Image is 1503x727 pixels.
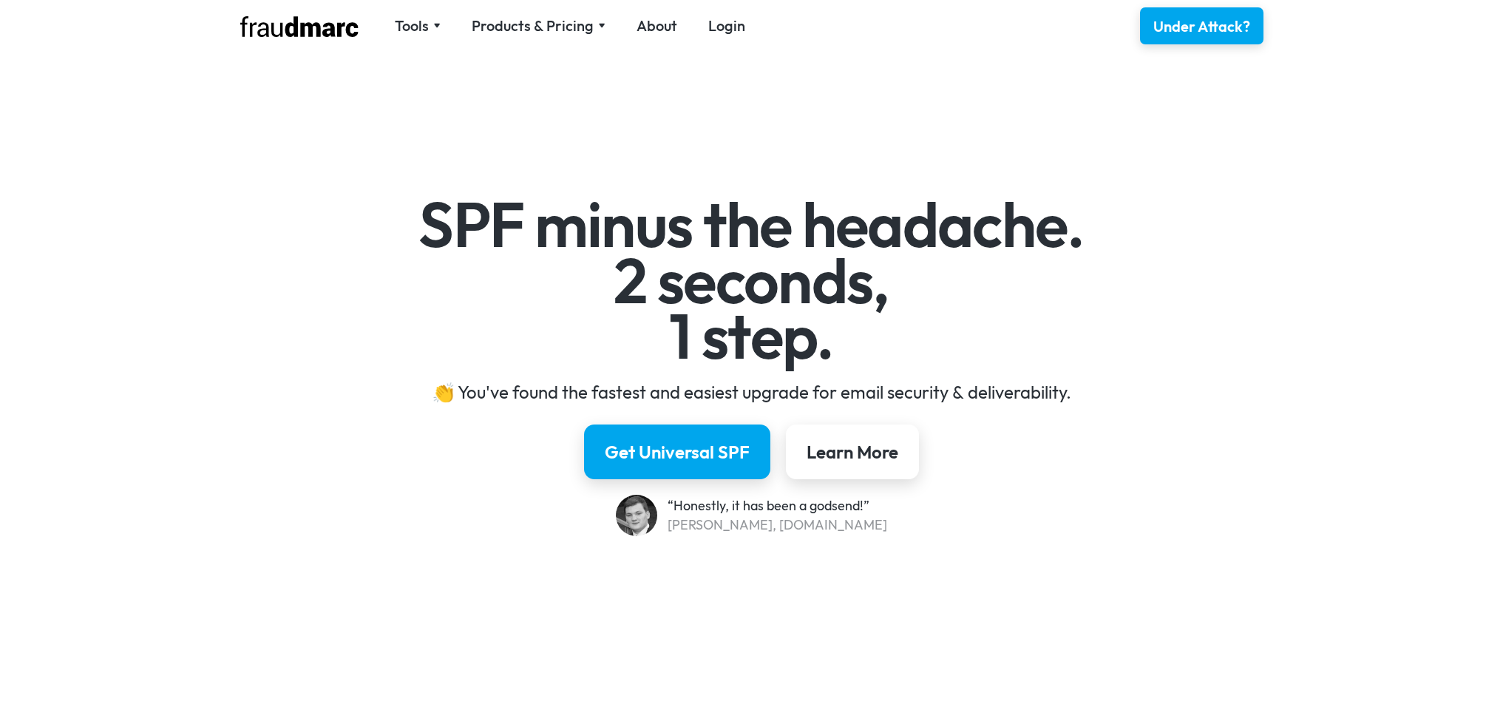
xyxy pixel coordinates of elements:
div: Get Universal SPF [605,440,750,464]
div: [PERSON_NAME], [DOMAIN_NAME] [668,515,887,535]
a: Learn More [786,425,919,479]
div: Tools [395,16,441,36]
a: Under Attack? [1140,7,1263,44]
div: “Honestly, it has been a godsend!” [668,496,887,515]
div: Products & Pricing [472,16,605,36]
div: Tools [395,16,429,36]
div: Products & Pricing [472,16,594,36]
div: Under Attack? [1153,16,1250,37]
h1: SPF minus the headache. 2 seconds, 1 step. [322,197,1181,365]
a: About [637,16,677,36]
div: Learn More [807,440,898,464]
div: 👏 You've found the fastest and easiest upgrade for email security & deliverability. [322,380,1181,404]
a: Login [708,16,745,36]
a: Get Universal SPF [584,425,770,479]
